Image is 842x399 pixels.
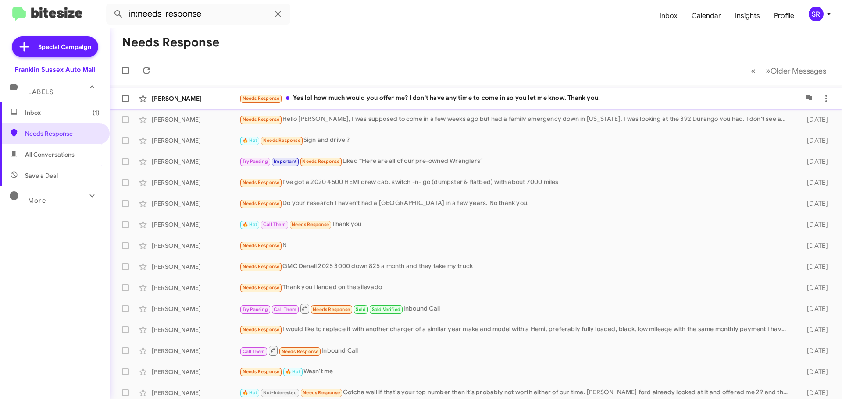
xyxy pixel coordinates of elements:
[25,171,58,180] span: Save a Deal
[239,177,793,187] div: I've got a 2020 4500 HEMI crew cab, switch -n- go (dumpster & flatbed) with about 7000 miles
[239,219,793,230] div: Thank you
[243,327,280,332] span: Needs Response
[239,93,800,103] div: Yes lol how much would you offer me? I don't have any time to come in so you let me know. Thank you.
[793,199,835,208] div: [DATE]
[239,282,793,293] div: Thank you i landed on the silevado
[239,156,793,166] div: Liked “Here are all of our pre-owned Wranglers”
[152,136,239,145] div: [PERSON_NAME]
[728,3,767,28] a: Insights
[653,3,685,28] a: Inbox
[243,201,280,206] span: Needs Response
[274,159,296,164] span: Important
[746,62,831,80] nav: Page navigation example
[38,42,91,51] span: Special Campaign
[243,180,280,185] span: Needs Response
[152,388,239,397] div: [PERSON_NAME]
[25,108,100,117] span: Inbox
[28,197,46,205] span: More
[793,241,835,250] div: [DATE]
[152,220,239,229] div: [PERSON_NAME]
[25,129,100,138] span: Needs Response
[243,222,257,227] span: 🔥 Hot
[152,241,239,250] div: [PERSON_NAME]
[152,178,239,187] div: [PERSON_NAME]
[282,349,319,354] span: Needs Response
[809,7,824,21] div: SR
[302,159,339,164] span: Needs Response
[793,367,835,376] div: [DATE]
[239,198,793,208] div: Do your research I haven't had a [GEOGRAPHIC_DATA] in a few years. No thank you!
[122,35,219,49] h1: Needs Response
[793,388,835,397] div: [DATE]
[12,36,98,57] a: Special Campaign
[243,369,280,374] span: Needs Response
[25,150,75,159] span: All Conversations
[152,115,239,124] div: [PERSON_NAME]
[243,285,280,290] span: Needs Response
[243,159,268,164] span: Try Pausing
[243,95,280,101] span: Needs Response
[263,138,300,143] span: Needs Response
[793,262,835,271] div: [DATE]
[793,157,835,166] div: [DATE]
[243,349,265,354] span: Call Them
[243,117,280,122] span: Needs Response
[28,88,54,96] span: Labels
[239,135,793,145] div: Sign and drive ?
[263,222,286,227] span: Call Them
[356,307,366,312] span: Sold
[239,114,793,124] div: Hello [PERSON_NAME], I was supposed to come in a few weeks ago but had a family emergency down in...
[152,157,239,166] div: [PERSON_NAME]
[793,325,835,334] div: [DATE]
[746,62,761,80] button: Previous
[239,367,793,377] div: Wasn't me
[285,369,300,374] span: 🔥 Hot
[793,115,835,124] div: [DATE]
[239,345,793,356] div: Inbound Call
[152,199,239,208] div: [PERSON_NAME]
[152,94,239,103] div: [PERSON_NAME]
[93,108,100,117] span: (1)
[243,243,280,248] span: Needs Response
[152,325,239,334] div: [PERSON_NAME]
[243,264,280,269] span: Needs Response
[372,307,401,312] span: Sold Verified
[106,4,290,25] input: Search
[793,178,835,187] div: [DATE]
[14,65,95,74] div: Franklin Sussex Auto Mall
[767,3,801,28] a: Profile
[793,136,835,145] div: [DATE]
[243,138,257,143] span: 🔥 Hot
[152,262,239,271] div: [PERSON_NAME]
[239,240,793,251] div: N
[292,222,329,227] span: Needs Response
[152,283,239,292] div: [PERSON_NAME]
[263,390,297,395] span: Not-Interested
[243,390,257,395] span: 🔥 Hot
[313,307,350,312] span: Needs Response
[152,304,239,313] div: [PERSON_NAME]
[303,390,340,395] span: Needs Response
[239,325,793,335] div: I would like to replace it with another charger of a similar year make and model with a Hemi, pre...
[239,261,793,272] div: GMC Denali 2025 3000 down 825 a month and they take my truck
[766,65,771,76] span: »
[239,303,793,314] div: Inbound Call
[152,346,239,355] div: [PERSON_NAME]
[239,388,793,398] div: Gotcha well if that's your top number then it's probably not worth either of our time. [PERSON_NA...
[243,307,268,312] span: Try Pausing
[793,220,835,229] div: [DATE]
[274,307,296,312] span: Call Them
[152,367,239,376] div: [PERSON_NAME]
[793,304,835,313] div: [DATE]
[685,3,728,28] a: Calendar
[771,66,826,76] span: Older Messages
[793,346,835,355] div: [DATE]
[760,62,831,80] button: Next
[793,283,835,292] div: [DATE]
[751,65,756,76] span: «
[801,7,832,21] button: SR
